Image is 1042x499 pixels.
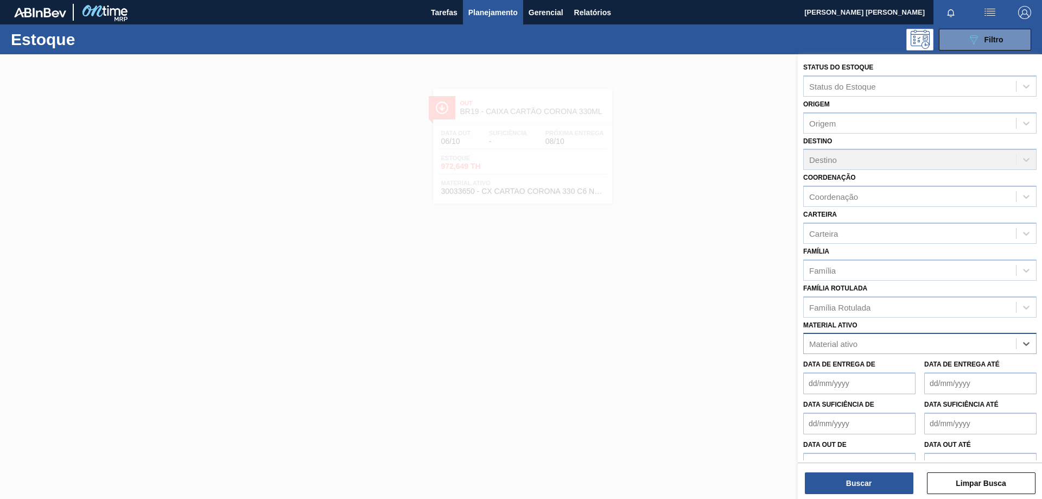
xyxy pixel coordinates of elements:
[809,192,858,201] div: Coordenação
[1018,6,1031,19] img: Logout
[803,174,856,181] label: Coordenação
[431,6,458,19] span: Tarefas
[809,118,836,128] div: Origem
[14,8,66,17] img: TNhmsLtSVTkK8tSr43FrP2fwEKptu5GPRR3wAAAABJRU5ErkJggg==
[803,285,867,292] label: Família Rotulada
[468,6,518,19] span: Planejamento
[983,6,996,19] img: userActions
[924,361,1000,368] label: Data de Entrega até
[984,35,1003,44] span: Filtro
[803,453,916,475] input: dd/mm/yyyy
[803,361,875,368] label: Data de Entrega de
[803,100,830,108] label: Origem
[803,372,916,394] input: dd/mm/yyyy
[924,453,1037,475] input: dd/mm/yyyy
[11,33,173,46] h1: Estoque
[906,29,933,50] div: Pogramando: nenhum usuário selecionado
[803,64,873,71] label: Status do Estoque
[924,441,971,449] label: Data out até
[809,302,871,312] div: Família Rotulada
[809,81,876,91] div: Status do Estoque
[529,6,563,19] span: Gerencial
[803,321,857,329] label: Material ativo
[803,137,832,145] label: Destino
[939,29,1031,50] button: Filtro
[803,211,837,218] label: Carteira
[933,5,968,20] button: Notificações
[809,266,836,275] div: Família
[809,339,857,349] div: Material ativo
[924,372,1037,394] input: dd/mm/yyyy
[803,441,847,449] label: Data out de
[924,413,1037,434] input: dd/mm/yyyy
[574,6,611,19] span: Relatórios
[809,229,838,238] div: Carteira
[803,248,829,255] label: Família
[803,413,916,434] input: dd/mm/yyyy
[803,401,874,408] label: Data suficiência de
[924,401,999,408] label: Data suficiência até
